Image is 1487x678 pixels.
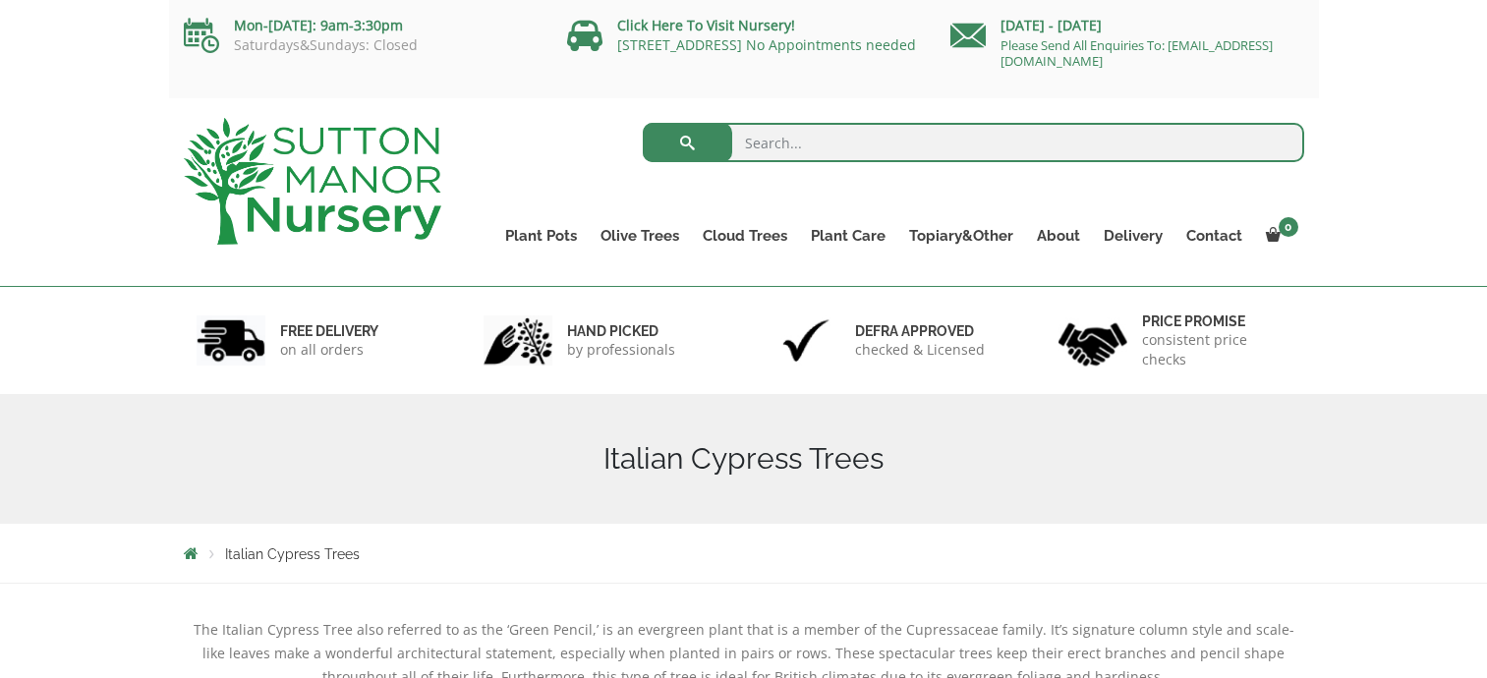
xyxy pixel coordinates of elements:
[1025,222,1092,250] a: About
[184,545,1304,561] nav: Breadcrumbs
[617,16,795,34] a: Click Here To Visit Nursery!
[1001,36,1273,70] a: Please Send All Enquiries To: [EMAIL_ADDRESS][DOMAIN_NAME]
[855,322,985,340] h6: Defra approved
[280,340,378,360] p: on all orders
[643,123,1304,162] input: Search...
[280,322,378,340] h6: FREE DELIVERY
[225,546,360,562] span: Italian Cypress Trees
[567,322,675,340] h6: hand picked
[1142,312,1291,330] h6: Price promise
[1279,217,1298,237] span: 0
[184,118,441,245] img: logo
[184,37,538,53] p: Saturdays&Sundays: Closed
[184,441,1304,477] h1: Italian Cypress Trees
[617,35,916,54] a: [STREET_ADDRESS] No Appointments needed
[184,14,538,37] p: Mon-[DATE]: 9am-3:30pm
[897,222,1025,250] a: Topiary&Other
[567,340,675,360] p: by professionals
[484,315,552,366] img: 2.jpg
[950,14,1304,37] p: [DATE] - [DATE]
[855,340,985,360] p: checked & Licensed
[589,222,691,250] a: Olive Trees
[1058,311,1127,370] img: 4.jpg
[1092,222,1174,250] a: Delivery
[772,315,840,366] img: 3.jpg
[691,222,799,250] a: Cloud Trees
[493,222,589,250] a: Plant Pots
[1142,330,1291,369] p: consistent price checks
[1254,222,1304,250] a: 0
[1174,222,1254,250] a: Contact
[197,315,265,366] img: 1.jpg
[799,222,897,250] a: Plant Care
